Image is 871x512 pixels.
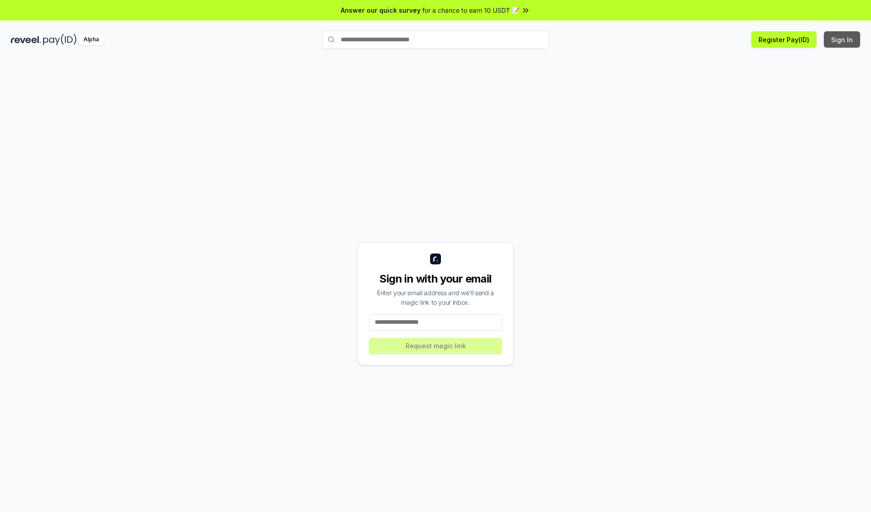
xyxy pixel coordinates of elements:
[430,254,441,264] img: logo_small
[751,31,817,48] button: Register Pay(ID)
[369,272,502,286] div: Sign in with your email
[43,34,77,45] img: pay_id
[78,34,104,45] div: Alpha
[422,5,519,15] span: for a chance to earn 10 USDT 📝
[369,288,502,307] div: Enter your email address and we’ll send a magic link to your inbox.
[341,5,421,15] span: Answer our quick survey
[824,31,860,48] button: Sign In
[11,34,41,45] img: reveel_dark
